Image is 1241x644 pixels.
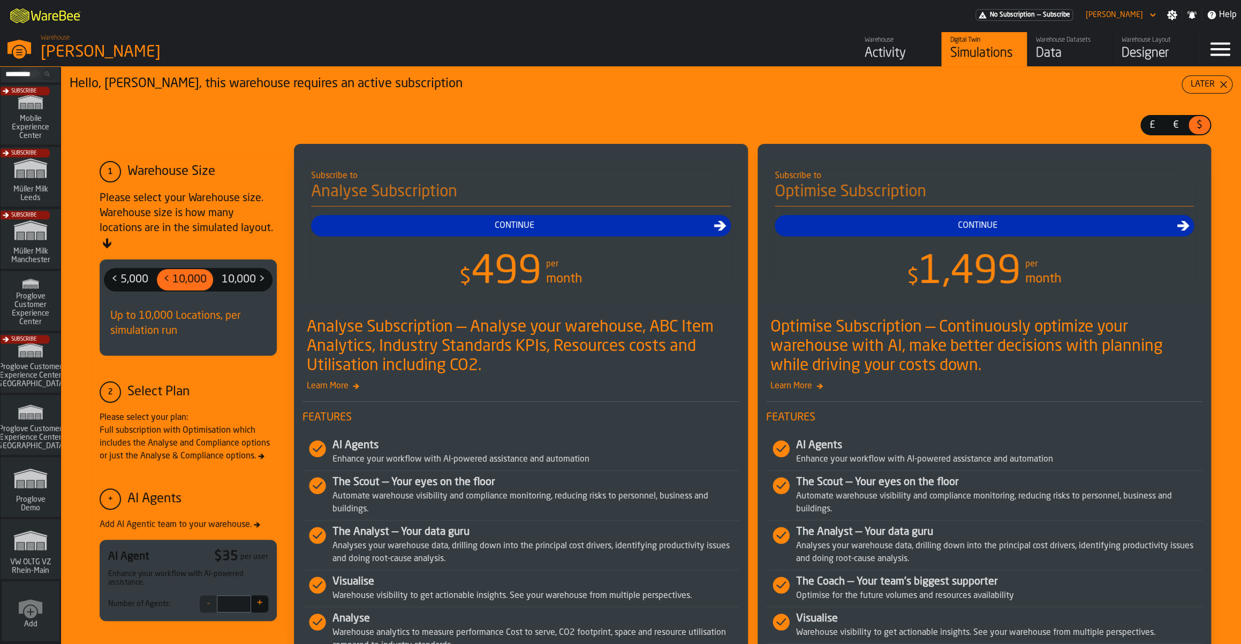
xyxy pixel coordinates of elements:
[1037,11,1041,19] span: —
[100,518,277,531] div: Add AI Agentic team to your warehouse.
[1,519,60,581] a: link-to-/wh/i/44979e6c-6f66-405e-9874-c1e29f02a54a/simulations
[104,268,156,292] label: button-switch-multi-< 5,000
[796,611,1203,626] div: Visualise
[1086,11,1143,19] div: DropdownMenuValue-Sebastian Petruch Petruch
[70,75,1182,93] div: Hello, [PERSON_NAME], this warehouse requires an active subscription
[157,269,213,290] div: thumb
[907,267,919,288] span: $
[107,271,153,288] span: < 5,000
[975,9,1073,21] a: link-to-/wh/i/1653e8cc-126b-480f-9c47-e01e76aa4a88/pricing/
[766,380,1203,393] span: Learn More
[1122,45,1190,62] div: Designer
[796,525,1203,540] div: The Analyst — Your data guru
[856,32,941,66] a: link-to-/wh/i/1653e8cc-126b-480f-9c47-e01e76aa4a88/feed/
[1,457,60,519] a: link-to-/wh/i/e36b03eb-bea5-40ab-83a2-6422b9ded721/simulations
[100,161,121,182] div: 1
[159,271,211,288] span: < 10,000
[546,271,582,288] div: month
[332,475,739,490] div: The Scout — Your eyes on the floor
[1202,9,1241,21] label: button-toggle-Help
[1164,115,1187,135] label: button-switch-multi-€
[796,438,1203,453] div: AI Agents
[311,215,731,236] button: button-Continue
[11,212,36,218] span: Subscribe
[796,453,1203,466] div: Enhance your workflow with AI-powered assistance and automation
[311,170,731,182] div: Subscribe to
[775,170,1194,182] div: Subscribe to
[332,438,739,453] div: AI Agents
[1,85,60,147] a: link-to-/wh/i/cb11a009-84d7-4d5a-887e-1404102f8323/simulations
[865,45,933,62] div: Activity
[775,215,1194,236] button: button-Continue
[770,318,1203,375] div: Optimise Subscription — Continuously optimize your warehouse with AI, make better decisions with ...
[5,495,56,512] span: Proglove Demo
[1,209,60,271] a: link-to-/wh/i/b09612b5-e9f1-4a3a-b0a4-784729d61419/simulations
[240,553,268,561] div: per user
[779,219,1177,232] div: Continue
[127,163,215,180] div: Warehouse Size
[315,219,714,232] div: Continue
[307,318,739,375] div: Analyse Subscription — Analyse your warehouse, ABC Item Analytics, Industry Standards KPIs, Resou...
[796,540,1203,565] div: Analyses your warehouse data, drilling down into the principal cost drivers, identifying producti...
[1025,271,1061,288] div: month
[796,490,1203,516] div: Automate warehouse visibility and compliance monitoring, reducing risks to personnel, business an...
[1189,116,1210,134] div: thumb
[302,380,739,393] span: Learn More
[100,411,277,463] div: Please select your plan: Full subscription with Optimisation which includes the Analyse and Compl...
[1182,75,1232,94] button: button-Later
[1167,118,1184,132] span: €
[766,410,1203,425] span: Features
[214,548,238,565] div: $ 35
[975,9,1073,21] div: Menu Subscription
[1025,258,1038,271] div: per
[251,595,268,612] button: +
[1199,32,1241,66] label: button-toggle-Menu
[127,490,181,508] div: AI Agents
[471,254,542,292] span: 499
[156,268,214,292] label: button-switch-multi-< 10,000
[332,453,739,466] div: Enhance your workflow with AI-powered assistance and automation
[990,11,1035,19] span: No Subscription
[1081,9,1158,21] div: DropdownMenuValue-Sebastian Petruch Petruch
[11,88,36,94] span: Subscribe
[332,490,739,516] div: Automate warehouse visibility and compliance monitoring, reducing risks to personnel, business an...
[215,269,271,290] div: thumb
[332,589,739,602] div: Warehouse visibility to get actionable insights. See your warehouse from multiple perspectives.
[104,300,273,347] div: Up to 10,000 Locations, per simulation run
[100,381,121,403] div: 2
[950,36,1018,44] div: Digital Twin
[941,32,1027,66] a: link-to-/wh/i/1653e8cc-126b-480f-9c47-e01e76aa4a88/simulations
[796,475,1203,490] div: The Scout — Your eyes on the floor
[2,581,59,643] a: link-to-/wh/new
[1141,116,1163,134] div: thumb
[214,268,273,292] label: button-switch-multi-10,000 >
[865,36,933,44] div: Warehouse
[105,269,155,290] div: thumb
[41,34,70,42] span: Warehouse
[332,525,739,540] div: The Analyst — Your data guru
[108,600,171,608] div: Number of Agents:
[546,258,558,271] div: per
[11,336,36,342] span: Subscribe
[332,574,739,589] div: Visualise
[100,488,121,510] div: +
[1191,118,1208,132] span: $
[796,626,1203,639] div: Warehouse visibility to get actionable insights. See your warehouse from multiple perspectives.
[311,182,731,206] h4: Analyse Subscription
[1,271,60,333] a: link-to-/wh/i/ad8a128b-0962-41b6-b9c5-f48cc7973f93/simulations
[796,574,1203,589] div: The Coach — Your team's biggest supporter
[919,254,1021,292] span: 1,499
[100,191,277,251] div: Please select your Warehouse size. Warehouse size is how many locations are in the simulated layout.
[5,292,56,326] span: Proglove Customer Experience Center
[1,395,60,457] a: link-to-/wh/i/b725f59e-a7b8-4257-9acf-85a504d5909c/simulations
[1043,11,1070,19] span: Subscribe
[1219,9,1237,21] span: Help
[332,540,739,565] div: Analyses your warehouse data, drilling down into the principal cost drivers, identifying producti...
[1027,32,1113,66] a: link-to-/wh/i/1653e8cc-126b-480f-9c47-e01e76aa4a88/data
[108,570,268,587] div: Enhance your workflow with AI-powered assistance.
[200,595,217,612] button: -
[127,384,190,401] div: Select Plan
[1036,45,1104,62] div: Data
[11,150,36,156] span: Subscribe
[950,45,1018,62] div: Simulations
